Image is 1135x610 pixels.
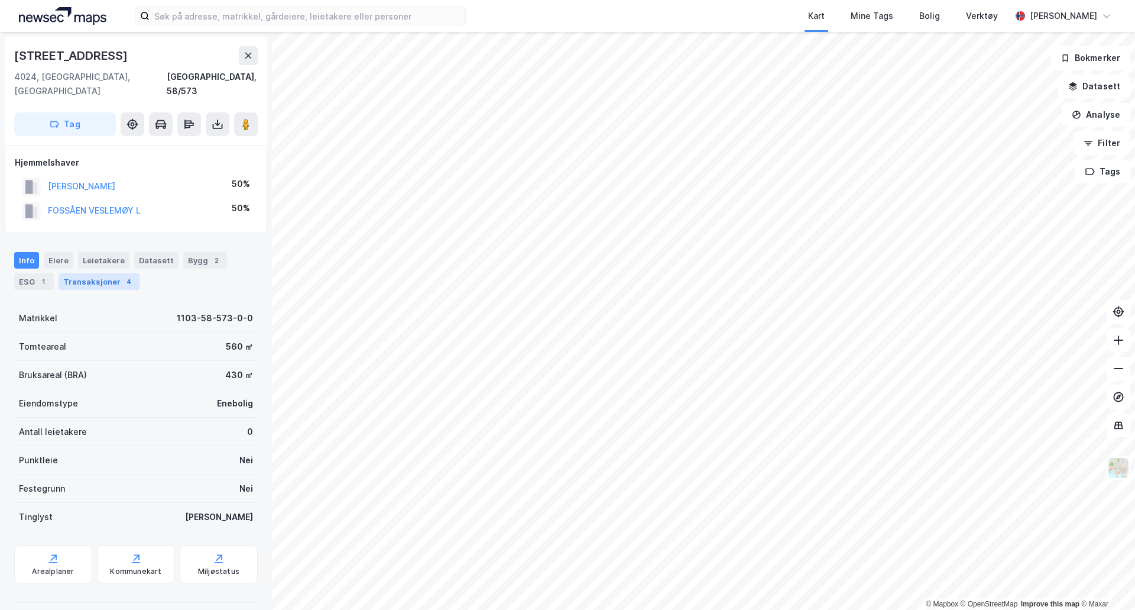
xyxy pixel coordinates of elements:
[59,273,140,290] div: Transaksjoner
[217,396,253,411] div: Enebolig
[247,425,253,439] div: 0
[1076,553,1135,610] div: Kontrollprogram for chat
[198,567,239,576] div: Miljøstatus
[14,70,167,98] div: 4024, [GEOGRAPHIC_DATA], [GEOGRAPHIC_DATA]
[19,425,87,439] div: Antall leietakere
[225,368,253,382] div: 430 ㎡
[1107,457,1130,479] img: Z
[123,276,135,288] div: 4
[19,482,65,496] div: Festegrunn
[210,254,222,266] div: 2
[19,311,57,325] div: Matrikkel
[1062,103,1130,127] button: Analyse
[150,7,465,25] input: Søk på adresse, matrikkel, gårdeiere, leietakere eller personer
[961,600,1018,608] a: OpenStreetMap
[177,311,253,325] div: 1103-58-573-0-0
[134,252,179,269] div: Datasett
[1075,160,1130,183] button: Tags
[966,9,998,23] div: Verktøy
[167,70,258,98] div: [GEOGRAPHIC_DATA], 58/573
[926,600,958,608] a: Mapbox
[19,340,66,354] div: Tomteareal
[14,273,54,290] div: ESG
[185,510,253,524] div: [PERSON_NAME]
[37,276,49,288] div: 1
[1021,600,1079,608] a: Improve this map
[851,9,893,23] div: Mine Tags
[110,567,161,576] div: Kommunekart
[232,177,250,191] div: 50%
[32,567,74,576] div: Arealplaner
[14,46,130,65] div: [STREET_ADDRESS]
[183,252,227,269] div: Bygg
[232,201,250,215] div: 50%
[19,396,78,411] div: Eiendomstype
[19,368,87,382] div: Bruksareal (BRA)
[14,112,116,136] button: Tag
[19,7,106,25] img: logo.a4113a55bc3d86da70a041830d287a7e.svg
[44,252,73,269] div: Eiere
[15,156,257,170] div: Hjemmelshaver
[1058,75,1130,98] button: Datasett
[1076,553,1135,610] iframe: Chat Widget
[239,453,253,467] div: Nei
[19,453,58,467] div: Punktleie
[14,252,39,269] div: Info
[919,9,940,23] div: Bolig
[78,252,129,269] div: Leietakere
[808,9,825,23] div: Kart
[239,482,253,496] div: Nei
[1050,46,1130,70] button: Bokmerker
[19,510,53,524] div: Tinglyst
[1074,131,1130,155] button: Filter
[1030,9,1097,23] div: [PERSON_NAME]
[226,340,253,354] div: 560 ㎡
